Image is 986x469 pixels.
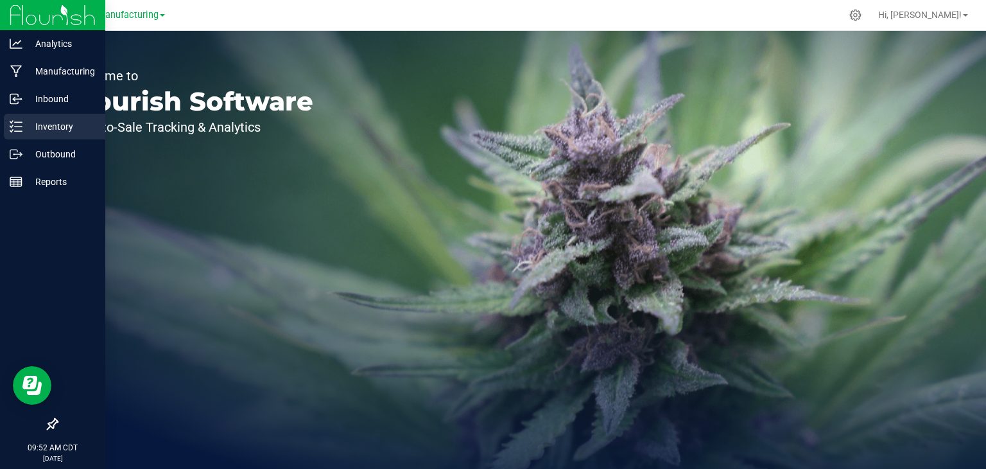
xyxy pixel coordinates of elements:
[22,174,99,190] p: Reports
[22,64,99,79] p: Manufacturing
[10,120,22,133] inline-svg: Inventory
[6,454,99,463] p: [DATE]
[847,9,863,21] div: Manage settings
[6,442,99,454] p: 09:52 AM CDT
[878,10,962,20] span: Hi, [PERSON_NAME]!
[10,65,22,78] inline-svg: Manufacturing
[69,69,313,82] p: Welcome to
[10,37,22,50] inline-svg: Analytics
[10,93,22,105] inline-svg: Inbound
[10,175,22,188] inline-svg: Reports
[13,366,51,405] iframe: Resource center
[22,146,99,162] p: Outbound
[97,10,159,21] span: Manufacturing
[69,121,313,134] p: Seed-to-Sale Tracking & Analytics
[22,36,99,51] p: Analytics
[22,91,99,107] p: Inbound
[10,148,22,161] inline-svg: Outbound
[22,119,99,134] p: Inventory
[69,89,313,114] p: Flourish Software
